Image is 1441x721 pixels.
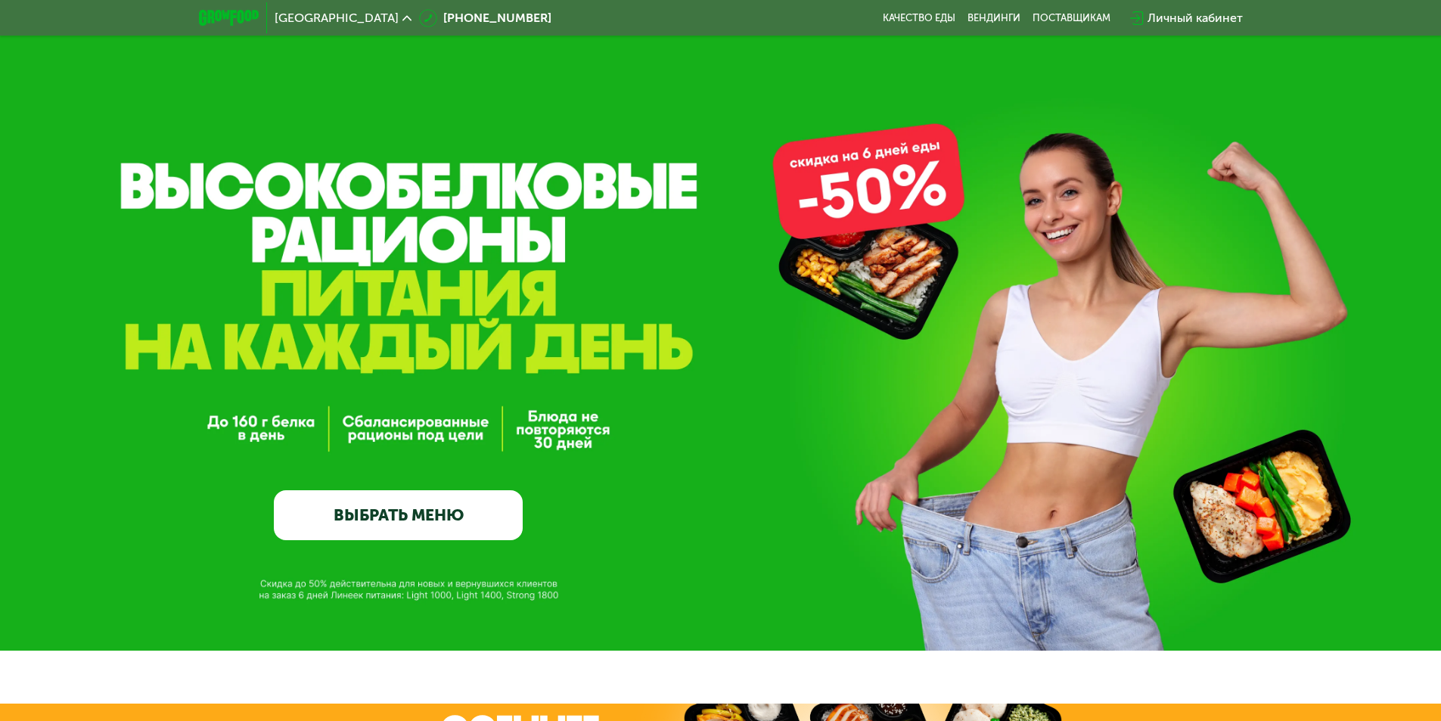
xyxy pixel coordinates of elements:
[883,12,955,24] a: Качество еды
[1148,9,1243,27] div: Личный кабинет
[274,490,523,540] a: ВЫБРАТЬ МЕНЮ
[967,12,1020,24] a: Вендинги
[275,12,399,24] span: [GEOGRAPHIC_DATA]
[1033,12,1110,24] div: поставщикам
[419,9,551,27] a: [PHONE_NUMBER]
